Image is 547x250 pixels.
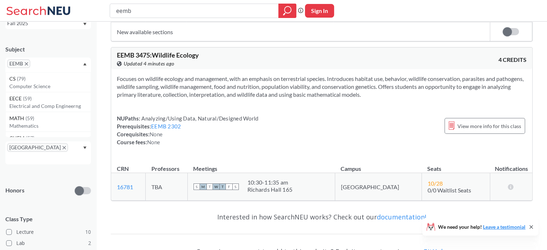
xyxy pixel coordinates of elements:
span: 10 / 28 [428,180,443,187]
a: documentation! [377,213,426,221]
svg: Dropdown arrow [83,146,87,149]
a: Leave a testimonial [483,224,525,230]
div: EEMBX to remove pillDropdown arrowCS(79)Computer ScienceEECE(59)Electrical and Comp EngineerngMAT... [5,58,91,72]
span: EECE [9,95,23,103]
a: EEMB 2302 [151,123,181,129]
p: Electrical and Comp Engineerng [9,103,91,110]
div: CRN [117,165,129,173]
div: Interested in how SearchNEU works? Check out our [111,206,533,227]
span: ( 57 ) [26,135,35,141]
span: W [213,183,219,190]
svg: magnifying glass [283,6,292,16]
div: Fall 2025Dropdown arrow [5,18,91,29]
label: Lab [6,238,91,248]
svg: X to remove pill [63,146,66,149]
span: ( 79 ) [17,76,26,82]
div: NUPaths: Prerequisites: Corequisites: Course fees: [117,114,258,146]
input: Class, professor, course number, "phrase" [115,5,273,17]
span: S [193,183,200,190]
div: Richards Hall 165 [247,186,292,193]
span: M [200,183,206,190]
span: ( 59 ) [26,115,34,121]
span: MATH [9,114,26,122]
span: Class Type [5,215,91,223]
td: TBA [146,173,187,201]
span: 4 CREDITS [498,56,527,64]
div: 10:30 - 11:35 am [247,179,292,186]
span: T [206,183,213,190]
span: None [147,139,160,145]
span: Analyzing/Using Data, Natural/Designed World [140,115,258,122]
span: 2 [88,239,91,247]
span: EEMBX to remove pill [7,59,30,68]
span: We need your help! [438,224,525,229]
th: Professors [146,158,187,173]
div: Fall 2025 [7,19,82,27]
section: Focuses on wildlife ecology and management, with an emphasis on terrestrial species. Introduces h... [117,75,527,99]
span: CS [9,75,17,83]
span: S [232,183,239,190]
svg: Dropdown arrow [83,63,87,65]
div: [GEOGRAPHIC_DATA]X to remove pillDropdown arrow [5,141,91,164]
button: Sign In [305,4,334,18]
th: Meetings [187,158,335,173]
span: Updated 4 minutes ago [124,60,174,68]
label: Lecture [6,227,91,237]
span: View more info for this class [457,122,521,131]
p: Mathematics [9,122,91,129]
p: Computer Science [9,83,91,90]
svg: X to remove pill [25,62,28,65]
div: Subject [5,45,91,53]
td: New available sections [111,22,490,41]
span: [GEOGRAPHIC_DATA]X to remove pill [7,143,68,152]
div: magnifying glass [278,4,296,18]
span: EEMB 3475 : Wildlife Ecology [117,51,199,59]
td: [GEOGRAPHIC_DATA] [335,173,421,201]
svg: Dropdown arrow [83,23,87,26]
p: Honors [5,186,24,195]
span: ( 59 ) [23,95,32,101]
span: 0/0 Waitlist Seats [428,187,471,194]
span: F [226,183,232,190]
th: Notifications [490,158,532,173]
th: Campus [335,158,421,173]
span: CHEM [9,134,26,142]
a: 16781 [117,183,133,190]
span: 10 [85,228,91,236]
span: None [150,131,163,137]
span: T [219,183,226,190]
th: Seats [421,158,490,173]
